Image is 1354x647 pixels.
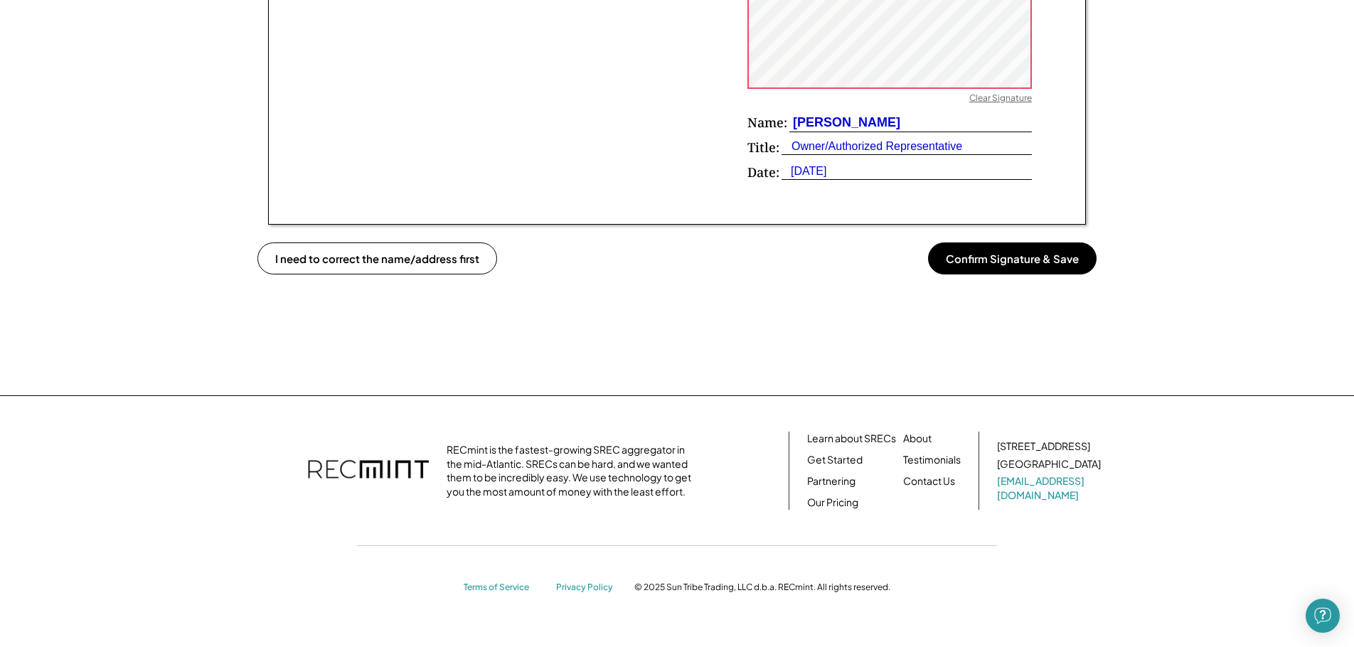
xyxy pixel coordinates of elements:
[903,453,961,467] a: Testimonials
[807,432,896,446] a: Learn about SRECs
[747,164,779,181] div: Date:
[308,446,429,496] img: recmint-logotype%403x.png
[257,242,497,274] button: I need to correct the name/address first
[556,582,620,594] a: Privacy Policy
[807,474,855,488] a: Partnering
[747,114,787,132] div: Name:
[747,139,779,156] div: Title:
[634,582,890,593] div: © 2025 Sun Tribe Trading, LLC d.b.a. RECmint. All rights reserved.
[997,474,1104,502] a: [EMAIL_ADDRESS][DOMAIN_NAME]
[997,439,1090,454] div: [STREET_ADDRESS]
[807,453,863,467] a: Get Started
[928,242,1097,274] button: Confirm Signature & Save
[464,582,542,594] a: Terms of Service
[447,443,699,498] div: RECmint is the fastest-growing SREC aggregator in the mid-Atlantic. SRECs can be hard, and we wan...
[1306,599,1340,633] div: Open Intercom Messenger
[903,474,955,488] a: Contact Us
[782,164,826,179] div: [DATE]
[782,139,962,154] div: Owner/Authorized Representative
[903,432,932,446] a: About
[997,457,1101,471] div: [GEOGRAPHIC_DATA]
[807,496,858,510] a: Our Pricing
[969,92,1032,107] div: Clear Signature
[789,114,900,132] div: [PERSON_NAME]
